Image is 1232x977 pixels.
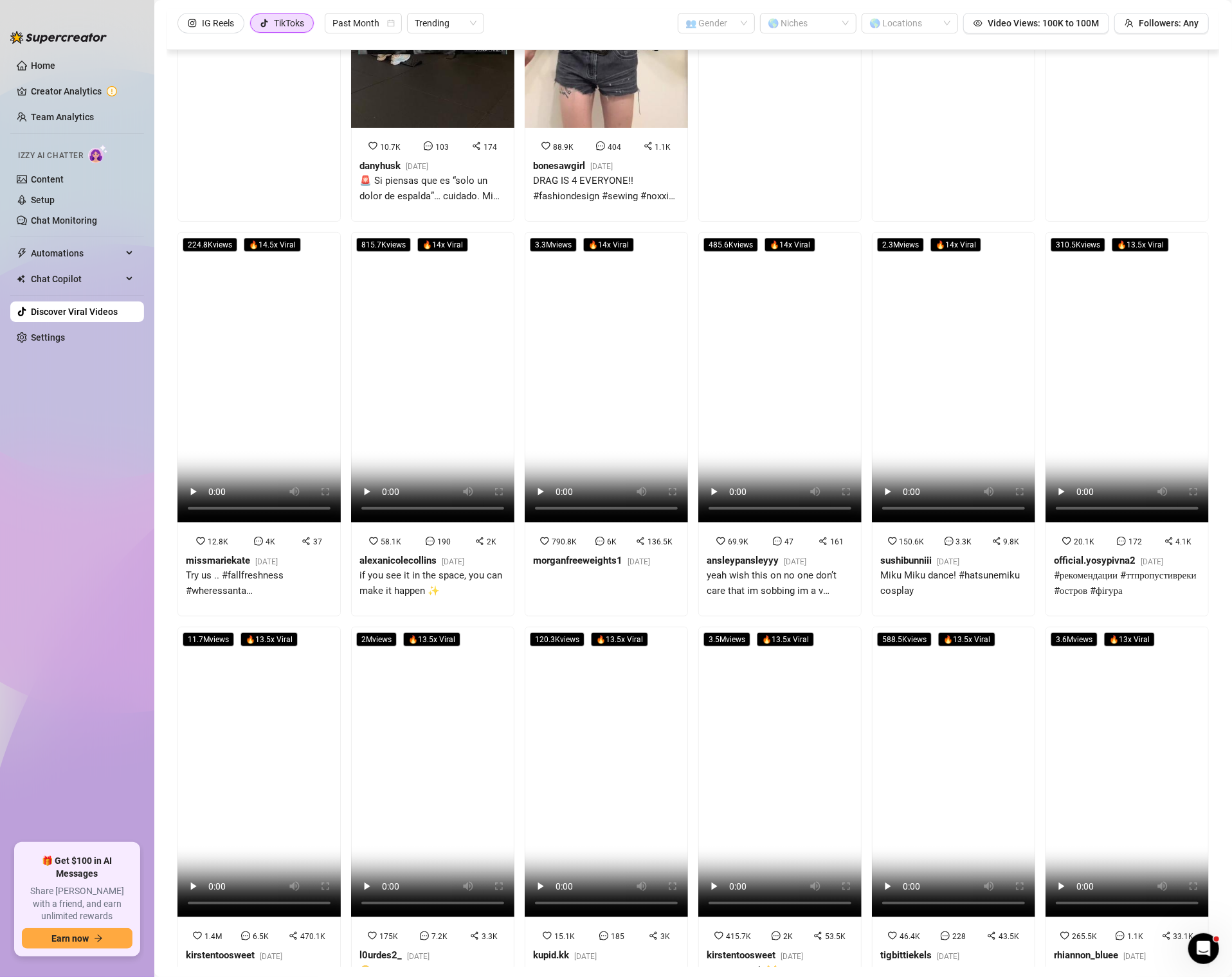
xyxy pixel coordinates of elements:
[900,932,920,941] span: 46.4K
[368,141,377,150] span: heart
[880,949,932,961] strong: tigbittiekels
[470,931,479,940] span: share-alt
[381,537,401,546] span: 58.1K
[530,238,577,252] span: 3.3M views
[487,537,496,546] span: 2K
[595,537,604,546] span: message
[707,949,775,961] strong: kirstentoosweet
[1164,537,1173,546] span: share-alt
[266,537,275,546] span: 4K
[387,19,395,27] span: calendar
[956,537,972,546] span: 3.3K
[379,932,398,941] span: 175K
[1051,238,1105,252] span: 310.5K views
[1062,537,1071,546] span: heart
[31,215,97,226] a: Chat Monitoring
[254,537,263,546] span: message
[17,248,27,258] span: thunderbolt
[240,632,298,647] span: 🔥 13.5 x Viral
[435,143,449,152] span: 103
[31,269,122,289] span: Chat Copilot
[415,13,476,33] span: Trending
[1054,555,1136,566] strong: official.yosypivna2
[1117,537,1126,546] span: message
[999,932,1019,941] span: 43.5K
[302,537,311,546] span: share-alt
[183,632,234,647] span: 11.7M views
[442,557,464,566] span: [DATE]
[1072,932,1097,941] span: 265.5K
[424,141,433,150] span: message
[94,934,103,943] span: arrow-right
[407,952,430,961] span: [DATE]
[596,141,605,150] span: message
[648,537,673,546] span: 136.5K
[204,932,222,941] span: 1.4M
[208,537,228,546] span: 12.8K
[726,932,751,941] span: 415.7K
[773,537,782,546] span: message
[1127,932,1143,941] span: 1.1K
[244,238,301,252] span: 🔥 14.5 x Viral
[655,143,671,152] span: 1.1K
[583,238,634,252] span: 🔥 14 x Viral
[332,13,394,33] span: Past Month
[784,537,793,546] span: 47
[533,174,680,204] div: DRAG IS 4 EVERYONE!! #fashiondesign #sewing #noxxia ALL OUTFITS MADE BY ME
[431,932,448,941] span: 7.2K
[186,568,332,598] div: Try us .. #fallfreshness #wheressanta #pumpkinspiceseason #pumpkinseason
[1060,931,1069,940] span: heart
[574,952,597,961] span: [DATE]
[952,932,966,941] span: 228
[417,238,468,252] span: 🔥 14 x Viral
[644,141,653,150] span: share-alt
[202,13,234,33] div: IG Reels
[1123,952,1146,961] span: [DATE]
[888,931,897,940] span: heart
[1141,557,1163,566] span: [DATE]
[880,555,932,566] strong: sushibunniii
[930,238,981,252] span: 🔥 14 x Viral
[1112,238,1169,252] span: 🔥 13.5 x Viral
[196,537,205,546] span: heart
[819,537,828,546] span: share-alt
[974,19,983,28] span: eye
[553,143,574,152] span: 88.9K
[937,557,959,566] span: [DATE]
[186,949,255,961] strong: kirstentoosweet
[703,632,750,647] span: 3.5M views
[554,932,575,941] span: 15.1K
[877,238,924,252] span: 2.3M views
[937,952,959,961] span: [DATE]
[772,931,781,940] span: message
[31,307,118,317] a: Discover Viral Videos
[406,162,428,171] span: [DATE]
[1054,568,1200,598] div: #рекомендации #ттпропустивреки #остров #фігура
[880,568,1027,598] div: Miku Miku dance! #hatsunemiku cosplay
[351,232,514,616] a: 815.7Kviews🔥14x Viral58.1K1902Kalexanicolecollins[DATE]if you see it in the space, you can make i...
[540,537,549,546] span: heart
[533,160,585,172] strong: bonesawgirl
[10,31,107,44] img: logo-BBDzfeDw.svg
[253,932,269,941] span: 6.5K
[482,932,498,941] span: 3.3K
[703,238,758,252] span: 485.6K views
[987,931,996,940] span: share-alt
[1128,537,1142,546] span: 172
[1116,931,1125,940] span: message
[533,949,569,961] strong: kupid.kk
[177,232,341,616] a: 224.8Kviews🔥14.5x Viral12.8K4K37missmariekate[DATE]Try us .. #fallfreshness #wheressanta #pumpkin...
[359,160,401,172] strong: danyhusk
[51,933,89,944] span: Earn now
[611,932,624,941] span: 185
[1054,949,1118,961] strong: rhiannon_bluee
[1173,932,1194,941] span: 33.1K
[707,568,853,598] div: yeah wish this on no one don’t care that im sobbing im a v emotional person and she was my friend...
[591,632,648,647] span: 🔥 13.5 x Viral
[1046,232,1209,616] a: 310.5Kviews🔥13.5x Viral20.1K1724.1Kofficial.yosypivna2[DATE]#рекомендации #ттпропустивреки #остро...
[716,537,725,546] span: heart
[31,243,122,264] span: Automations
[714,931,723,940] span: heart
[356,632,397,647] span: 2M views
[888,537,897,546] span: heart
